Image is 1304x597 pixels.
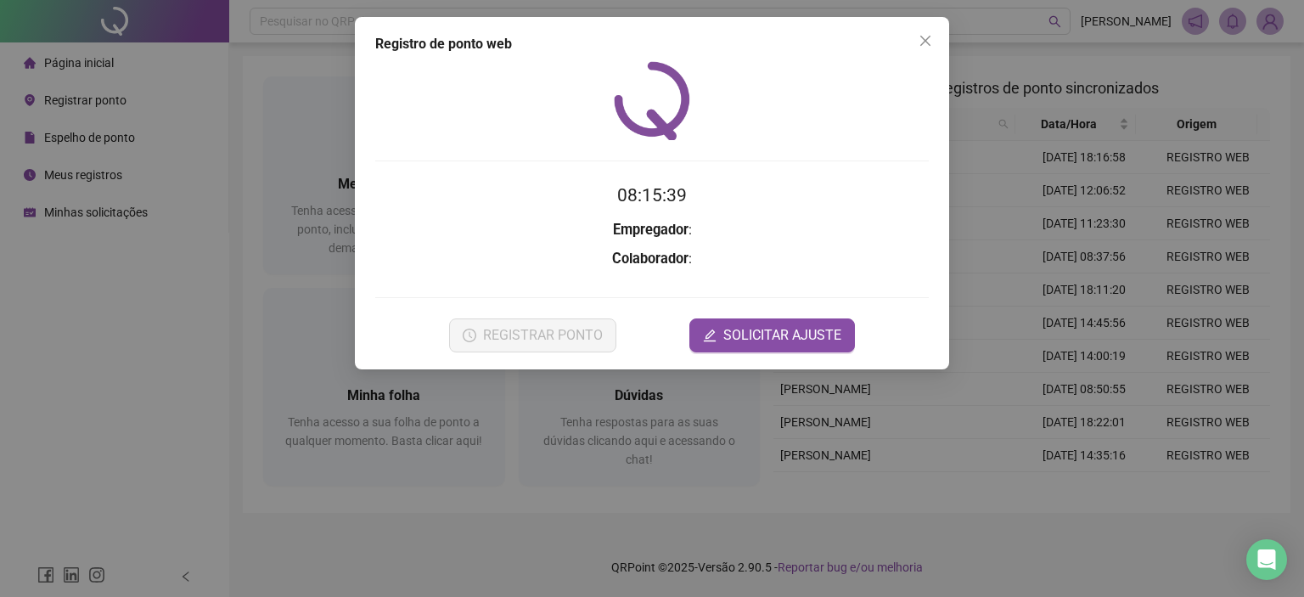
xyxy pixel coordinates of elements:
[375,219,929,241] h3: :
[689,318,855,352] button: editSOLICITAR AJUSTE
[613,222,689,238] strong: Empregador
[375,248,929,270] h3: :
[919,34,932,48] span: close
[1246,539,1287,580] div: Open Intercom Messenger
[614,61,690,140] img: QRPoint
[703,329,717,342] span: edit
[375,34,929,54] div: Registro de ponto web
[617,185,687,206] time: 08:15:39
[912,27,939,54] button: Close
[612,251,689,267] strong: Colaborador
[723,325,841,346] span: SOLICITAR AJUSTE
[449,318,616,352] button: REGISTRAR PONTO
